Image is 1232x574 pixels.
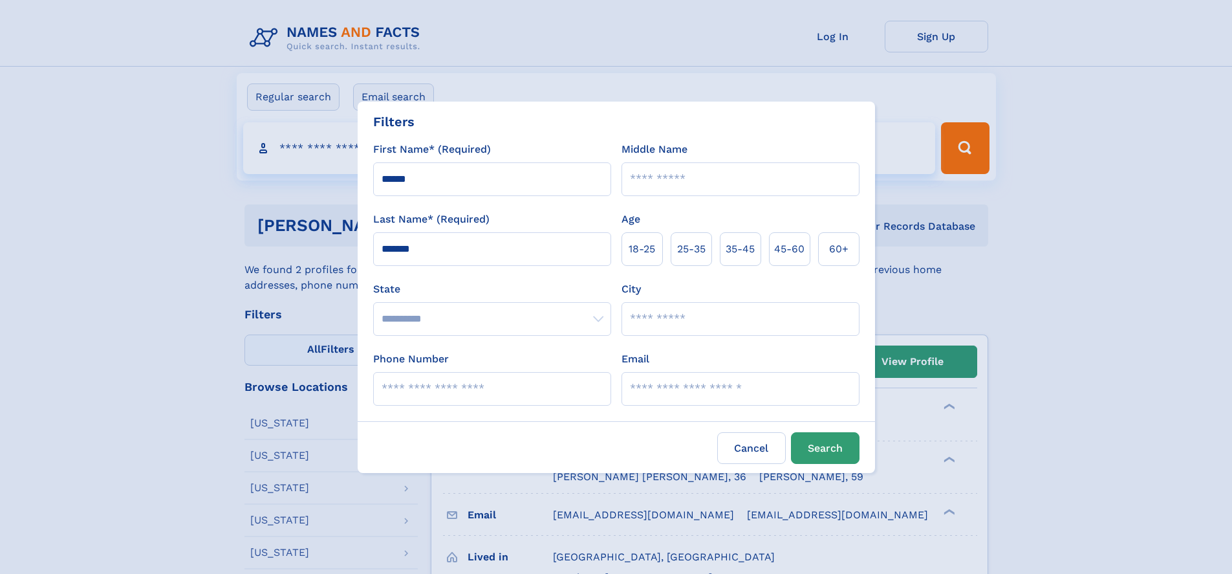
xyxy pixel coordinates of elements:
div: Filters [373,112,415,131]
span: 25‑35 [677,241,706,257]
label: Age [621,212,640,227]
label: First Name* (Required) [373,142,491,157]
span: 45‑60 [774,241,805,257]
label: Email [621,351,649,367]
label: Middle Name [621,142,687,157]
span: 35‑45 [726,241,755,257]
span: 18‑25 [629,241,655,257]
label: Phone Number [373,351,449,367]
label: Cancel [717,432,786,464]
span: 60+ [829,241,848,257]
label: City [621,281,641,297]
button: Search [791,432,859,464]
label: Last Name* (Required) [373,212,490,227]
label: State [373,281,611,297]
